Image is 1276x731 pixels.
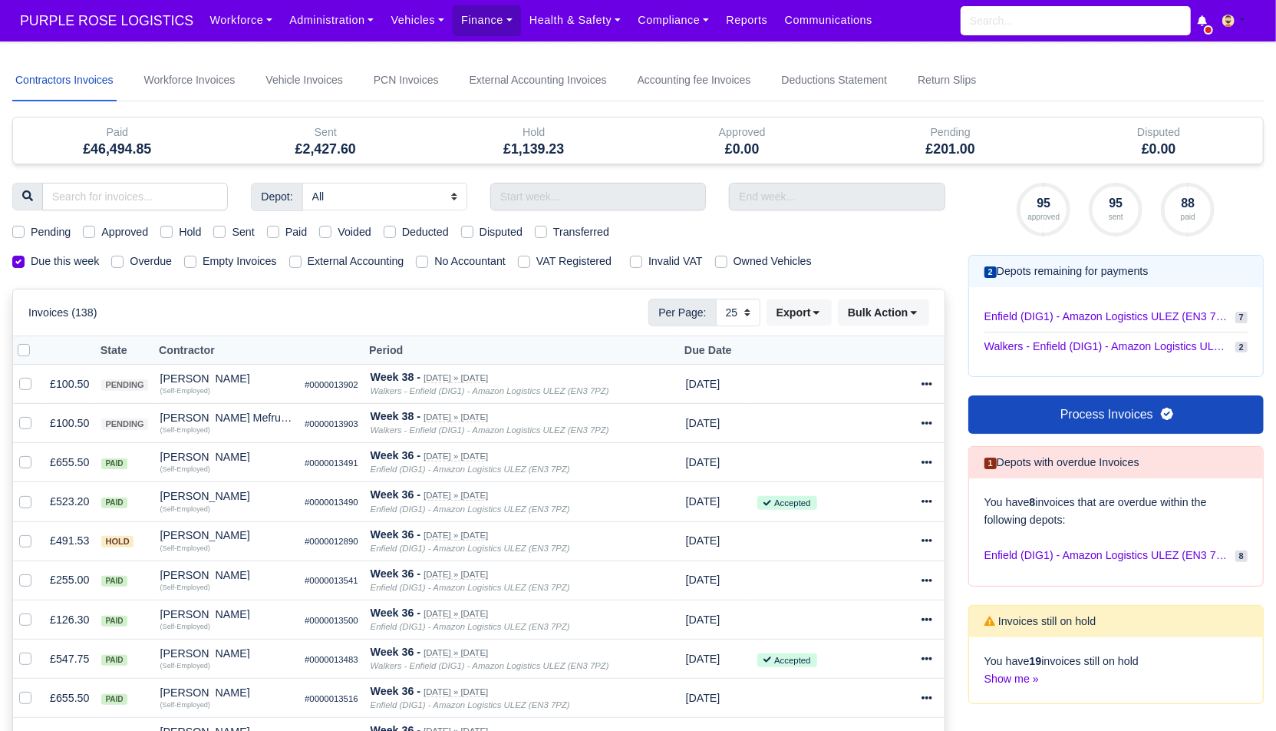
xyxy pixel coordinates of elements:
td: £655.50 [44,443,95,482]
a: PCN Invoices [371,60,442,101]
a: Enfield (DIG1) - Amazon Logistics ULEZ (EN3 7PZ) 7 [984,303,1248,332]
label: No Accountant [434,253,506,270]
h6: Invoices (138) [28,306,97,319]
strong: Week 36 - [371,685,420,697]
td: £255.00 [44,561,95,600]
label: Deducted [402,223,449,241]
a: Return Slips [915,60,979,101]
small: (Self-Employed) [160,387,210,395]
strong: Week 36 - [371,646,420,658]
h5: £0.00 [1067,141,1252,157]
span: 1 [984,458,997,469]
span: 7 [1235,312,1248,323]
a: Workforce Invoices [141,60,239,101]
div: [PERSON_NAME] [160,570,293,580]
small: [DATE] » [DATE] [424,412,488,422]
button: Export [767,299,832,326]
div: Pending [858,124,1044,141]
input: Search... [961,6,1191,35]
th: State [95,336,153,365]
span: 1 day from now [686,692,720,704]
div: Hold [430,117,638,164]
span: 1 day from now [686,417,720,429]
a: Vehicle Invoices [262,60,345,101]
td: £100.50 [44,365,95,404]
strong: Week 36 - [371,488,420,501]
small: (Self-Employed) [160,701,210,709]
div: [PERSON_NAME] [160,491,293,501]
a: External Accounting Invoices [467,60,610,101]
label: External Accounting [308,253,404,270]
span: Depot: [251,183,302,210]
h5: £201.00 [858,141,1044,157]
td: £655.50 [44,679,95,718]
label: Sent [232,223,254,241]
small: [DATE] » [DATE] [424,648,488,658]
a: Accounting fee Invoices [635,60,754,101]
i: Walkers - Enfield (DIG1) - Amazon Logistics ULEZ (EN3 7PZ) [371,425,609,435]
span: hold [101,536,133,547]
small: (Self-Employed) [160,662,210,670]
label: VAT Registered [536,253,612,270]
input: End week... [729,183,945,210]
label: Pending [31,223,71,241]
a: Compliance [629,5,717,35]
small: (Self-Employed) [160,544,210,552]
div: Pending [846,117,1055,164]
small: (Self-Employed) [160,426,210,434]
div: [PERSON_NAME] [160,687,293,698]
small: #0000013483 [305,655,358,664]
div: Export [767,299,838,326]
i: Enfield (DIG1) - Amazon Logistics ULEZ (EN3 7PZ) [371,465,570,474]
small: #0000013903 [305,419,358,428]
strong: Week 36 - [371,607,420,619]
span: pending [101,379,147,391]
i: Walkers - Enfield (DIG1) - Amazon Logistics ULEZ (EN3 7PZ) [371,386,609,395]
span: 1 day from now [686,574,720,586]
h5: £46,494.85 [25,141,210,157]
small: [DATE] » [DATE] [424,531,488,541]
div: Sent [222,117,430,164]
strong: Week 36 - [371,528,420,541]
a: Reports [717,5,776,35]
div: Paid [13,117,222,164]
small: #0000013490 [305,498,358,507]
p: You have invoices that are overdue within the following depots: [984,494,1248,529]
strong: 19 [1030,655,1042,667]
label: Overdue [130,253,172,270]
i: Enfield (DIG1) - Amazon Logistics ULEZ (EN3 7PZ) [371,583,570,592]
label: Disputed [480,223,523,241]
td: £491.53 [44,521,95,561]
span: paid [101,616,127,627]
div: [PERSON_NAME] [160,451,293,462]
div: Paid [25,124,210,141]
div: Hold [441,124,627,141]
button: Bulk Action [838,299,929,326]
div: [PERSON_NAME] [160,648,293,659]
a: Communications [776,5,882,35]
div: Approved [638,117,847,164]
td: £523.20 [44,482,95,521]
a: Finance [453,5,521,35]
span: 1 day from now [686,378,720,390]
span: Per Page: [648,299,716,326]
small: [DATE] » [DATE] [424,451,488,461]
input: Search for invoices... [42,183,228,210]
span: paid [101,498,127,508]
div: Disputed [1067,124,1252,141]
iframe: Chat Widget [1199,657,1276,731]
div: Approved [650,124,836,141]
span: paid [101,458,127,469]
i: Enfield (DIG1) - Amazon Logistics ULEZ (EN3 7PZ) [371,700,570,709]
h6: Invoices still on hold [984,615,1096,628]
div: [PERSON_NAME] [160,373,293,384]
span: 1 day from now [686,614,720,626]
a: Walkers - Enfield (DIG1) - Amazon Logistics ULEZ (EN3 7PZ) 2 [984,332,1248,361]
a: Process Invoices [968,395,1264,434]
small: (Self-Employed) [160,465,210,473]
i: Enfield (DIG1) - Amazon Logistics ULEZ (EN3 7PZ) [371,504,570,514]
